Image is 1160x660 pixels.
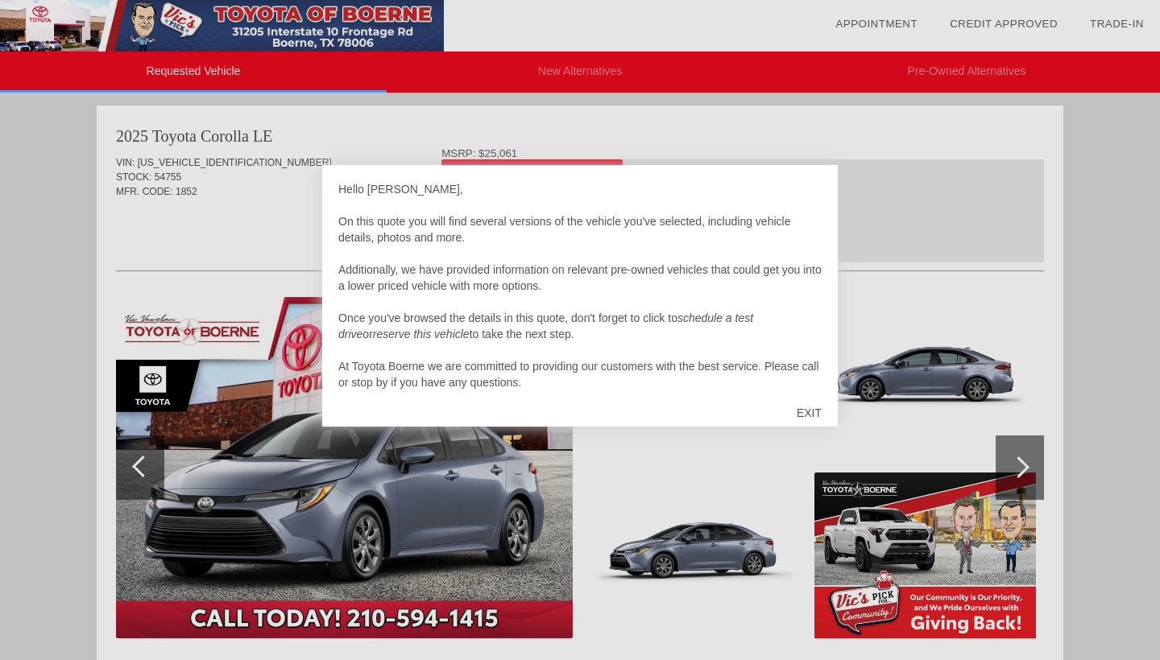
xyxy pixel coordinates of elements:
em: reserve this vehicle [373,328,470,340]
a: Credit Approved [950,18,1058,30]
a: Trade-In [1090,18,1144,30]
div: Hello [PERSON_NAME], On this quote you will find several versions of the vehicle you've selected,... [338,181,822,390]
div: EXIT [781,389,838,437]
a: Appointment [835,18,918,30]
